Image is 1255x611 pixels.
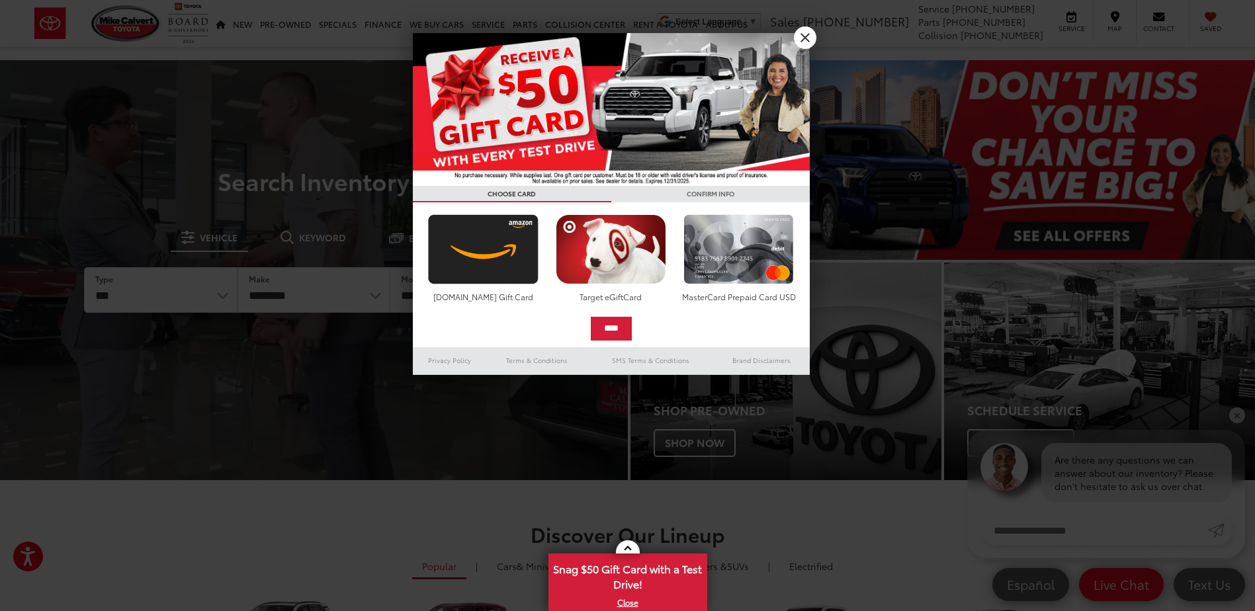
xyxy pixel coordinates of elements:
[713,352,810,368] a: Brand Disclaimers
[425,214,542,284] img: amazoncard.png
[413,186,611,202] h3: CHOOSE CARD
[552,214,670,284] img: targetcard.png
[550,555,706,595] span: Snag $50 Gift Card with a Test Drive!
[486,352,587,368] a: Terms & Conditions
[680,214,797,284] img: mastercard.png
[611,186,810,202] h3: CONFIRM INFO
[413,352,487,368] a: Privacy Policy
[680,291,797,302] div: MasterCard Prepaid Card USD
[425,291,542,302] div: [DOMAIN_NAME] Gift Card
[413,33,810,186] img: 55838_top_625864.jpg
[552,291,670,302] div: Target eGiftCard
[588,352,713,368] a: SMS Terms & Conditions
